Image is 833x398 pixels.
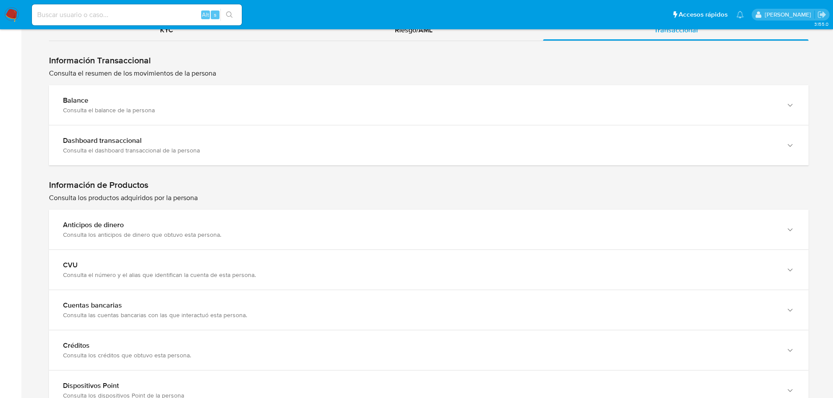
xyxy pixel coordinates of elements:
[679,10,728,19] span: Accesos rápidos
[49,180,809,190] h1: Información de Productos
[49,193,809,203] p: Consulta los productos adquiridos por la persona
[814,21,829,28] span: 3.155.0
[220,9,238,21] button: search-icon
[817,10,826,19] a: Salir
[202,10,209,19] span: Alt
[736,11,744,18] a: Notificaciones
[49,69,809,78] p: Consulta el resumen de los movimientos de la persona
[160,25,173,35] span: KYC
[395,25,432,35] span: Riesgo/AML
[49,55,809,66] h1: Información Transaccional
[765,10,814,19] p: alan.sanchez@mercadolibre.com
[32,9,242,21] input: Buscar usuario o caso...
[654,25,698,35] span: Transaccional
[214,10,216,19] span: s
